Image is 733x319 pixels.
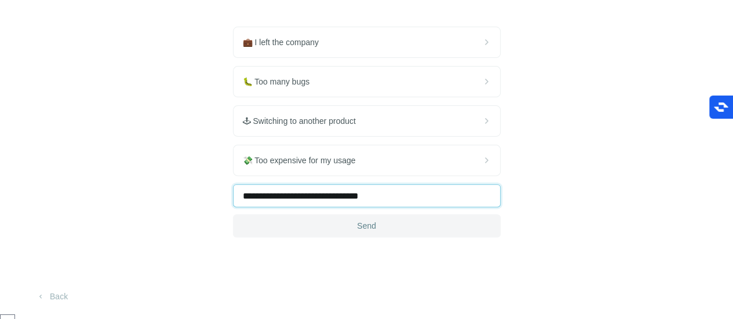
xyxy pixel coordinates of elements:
button: Back [28,286,76,307]
span: 🕹 Switching to another product [243,115,365,127]
span: 🐛 Too many bugs [243,76,319,87]
button: Send [233,214,501,237]
span: 💸 Too expensive for my usage [243,155,365,166]
span: 💼 I left the company [243,36,328,48]
span: Send [357,220,376,232]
